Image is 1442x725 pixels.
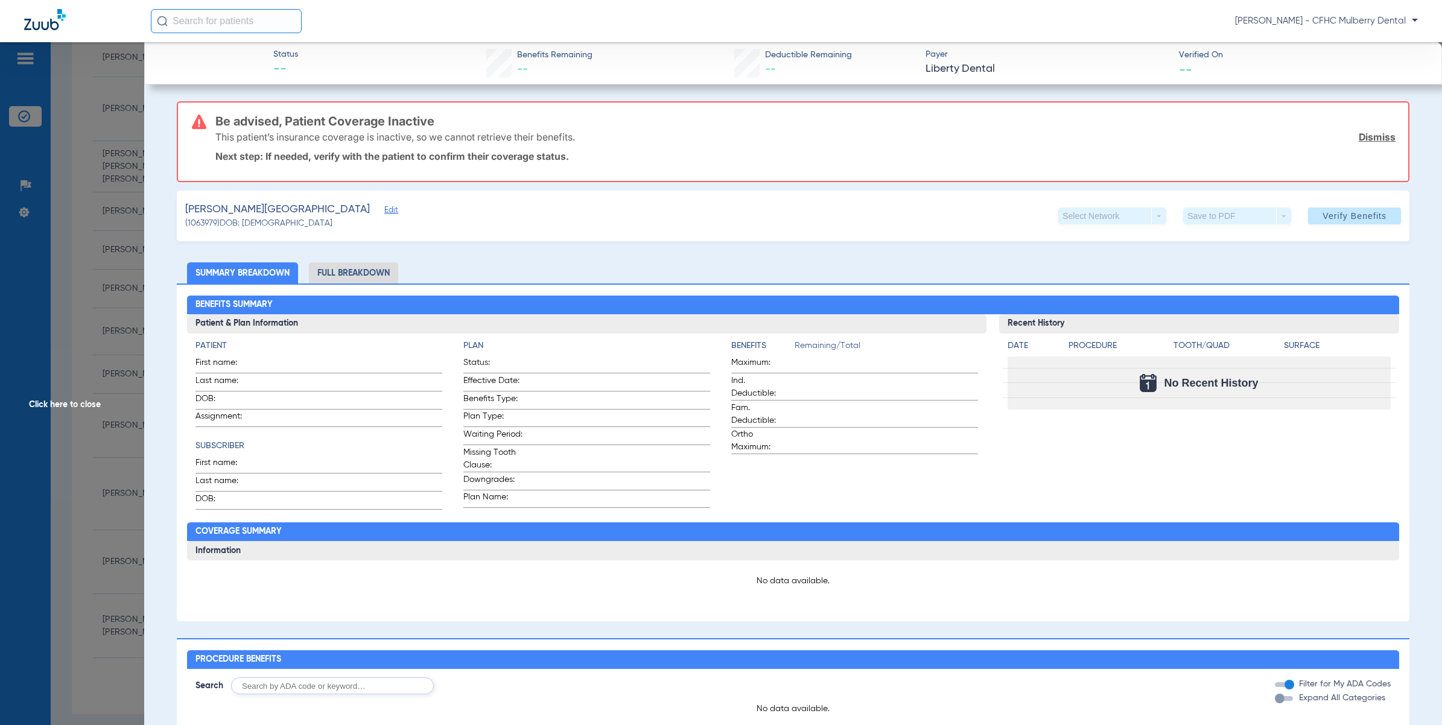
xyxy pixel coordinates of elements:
li: Summary Breakdown [187,262,298,283]
h3: Recent History [999,314,1399,334]
p: Next step: If needed, verify with the patient to confirm their coverage status. [215,150,1396,162]
p: No data available. [187,703,1399,715]
span: No Recent History [1164,377,1258,389]
h2: Procedure Benefits [187,650,1399,670]
p: This patient’s insurance coverage is inactive, so we cannot retrieve their benefits. [215,131,575,143]
span: Verify Benefits [1323,211,1386,221]
li: Full Breakdown [309,262,398,283]
app-breakdown-title: Procedure [1069,340,1169,356]
span: Downgrades: [463,473,522,490]
img: error-icon [192,115,206,129]
span: Maximum: [731,356,790,373]
span: First name: [195,356,255,373]
h4: Tooth/Quad [1174,340,1280,352]
span: Plan Name: [463,491,522,507]
span: First name: [195,457,255,473]
h4: Surface [1284,340,1390,352]
img: Zuub Logo [24,9,66,30]
span: Search [195,680,223,692]
span: -- [517,64,528,75]
h4: Procedure [1069,340,1169,352]
span: Verified On [1179,49,1422,62]
span: Effective Date: [463,375,522,391]
h4: Patient [195,340,442,352]
span: [PERSON_NAME] - CFHC Mulberry Dental [1235,15,1418,27]
span: [PERSON_NAME][GEOGRAPHIC_DATA] [185,202,370,217]
h2: Coverage Summary [187,522,1399,542]
label: Filter for My ADA Codes [1297,678,1391,691]
button: Verify Benefits [1308,207,1401,224]
span: Status: [463,356,522,373]
p: No data available. [195,575,1390,587]
img: Search Icon [157,16,168,27]
span: Expand All Categories [1299,694,1385,702]
h3: Patient & Plan Information [187,314,986,334]
iframe: Chat Widget [1382,667,1442,725]
h4: Benefits [731,340,795,352]
span: -- [765,64,776,75]
a: Dismiss [1359,131,1396,143]
input: Search by ADA code or keyword… [231,677,434,694]
span: Edit [384,206,395,217]
span: Payer [926,48,1169,61]
app-breakdown-title: Date [1008,340,1058,356]
span: (1063979) DOB: [DEMOGRAPHIC_DATA] [185,217,332,230]
span: Liberty Dental [926,62,1169,77]
span: DOB: [195,493,255,509]
app-breakdown-title: Benefits [731,340,795,356]
span: Plan Type: [463,410,522,426]
input: Search for patients [151,9,302,33]
h2: Benefits Summary [187,296,1399,315]
span: -- [273,62,298,78]
app-breakdown-title: Surface [1284,340,1390,356]
span: Benefits Type: [463,393,522,409]
span: Status [273,48,298,61]
span: Last name: [195,375,255,391]
span: Assignment: [195,410,255,426]
app-breakdown-title: Tooth/Quad [1174,340,1280,356]
span: Last name: [195,475,255,491]
h3: Be advised, Patient Coverage Inactive [215,115,1396,127]
span: DOB: [195,393,255,409]
h4: Subscriber [195,440,442,452]
span: Ind. Deductible: [731,375,790,400]
span: Deductible Remaining [765,49,852,62]
span: -- [1179,63,1192,75]
h4: Date [1008,340,1058,352]
h4: Plan [463,340,710,352]
span: Remaining/Total [795,340,978,356]
img: Calendar [1140,374,1157,392]
span: Fam. Deductible: [731,402,790,427]
span: Waiting Period: [463,428,522,445]
span: Benefits Remaining [517,49,592,62]
span: Missing Tooth Clause: [463,446,522,472]
h3: Information [187,541,1399,560]
span: Ortho Maximum: [731,428,790,454]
